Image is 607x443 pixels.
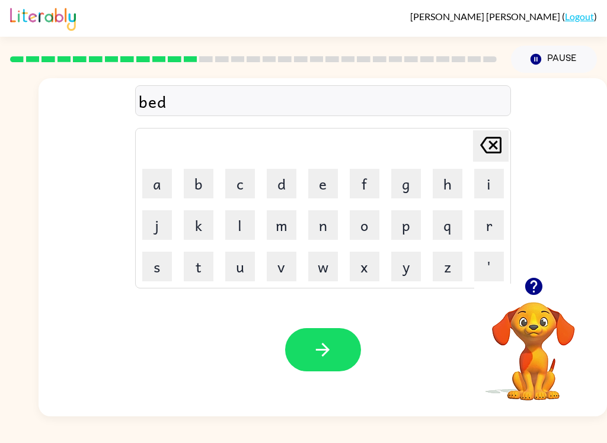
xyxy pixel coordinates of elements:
img: Literably [10,5,76,31]
a: Logout [565,11,594,22]
div: bed [139,89,507,114]
button: v [267,252,296,281]
button: z [433,252,462,281]
button: p [391,210,421,240]
button: j [142,210,172,240]
button: i [474,169,504,198]
button: r [474,210,504,240]
button: Pause [511,46,597,73]
button: k [184,210,213,240]
div: ( ) [410,11,597,22]
button: q [433,210,462,240]
button: c [225,169,255,198]
button: a [142,169,172,198]
button: t [184,252,213,281]
button: b [184,169,213,198]
span: [PERSON_NAME] [PERSON_NAME] [410,11,562,22]
button: e [308,169,338,198]
button: u [225,252,255,281]
button: x [350,252,379,281]
button: d [267,169,296,198]
button: n [308,210,338,240]
button: f [350,169,379,198]
button: h [433,169,462,198]
button: l [225,210,255,240]
video: Your browser must support playing .mp4 files to use Literably. Please try using another browser. [474,284,593,402]
button: m [267,210,296,240]
button: s [142,252,172,281]
button: g [391,169,421,198]
button: o [350,210,379,240]
button: w [308,252,338,281]
button: y [391,252,421,281]
button: ' [474,252,504,281]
